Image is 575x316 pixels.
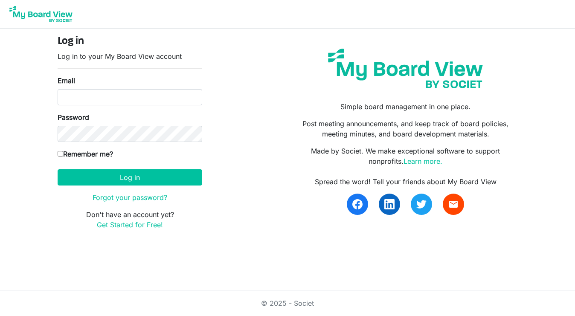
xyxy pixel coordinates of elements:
[58,35,202,48] h4: Log in
[294,146,517,166] p: Made by Societ. We make exceptional software to support nonprofits.
[7,3,75,25] img: My Board View Logo
[58,112,89,122] label: Password
[93,193,167,202] a: Forgot your password?
[58,51,202,61] p: Log in to your My Board View account
[322,42,489,95] img: my-board-view-societ.svg
[443,194,464,215] a: email
[294,177,517,187] div: Spread the word! Tell your friends about My Board View
[448,199,459,209] span: email
[58,75,75,86] label: Email
[352,199,363,209] img: facebook.svg
[294,101,517,112] p: Simple board management in one place.
[261,299,314,307] a: © 2025 - Societ
[97,220,163,229] a: Get Started for Free!
[404,157,442,165] a: Learn more.
[416,199,427,209] img: twitter.svg
[58,209,202,230] p: Don't have an account yet?
[294,119,517,139] p: Post meeting announcements, and keep track of board policies, meeting minutes, and board developm...
[58,151,63,157] input: Remember me?
[384,199,395,209] img: linkedin.svg
[58,149,113,159] label: Remember me?
[58,169,202,186] button: Log in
